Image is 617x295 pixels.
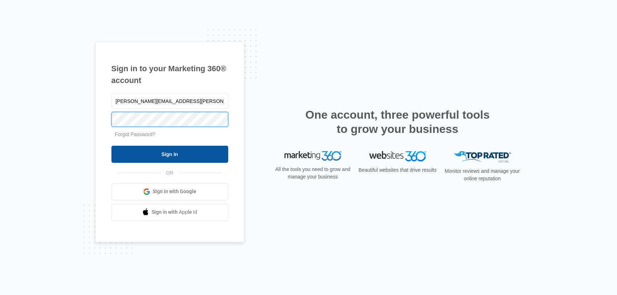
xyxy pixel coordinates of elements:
[153,188,196,195] span: Sign in with Google
[111,63,228,86] h1: Sign in to your Marketing 360® account
[284,151,341,161] img: Marketing 360
[161,169,178,177] span: OR
[111,183,228,200] a: Sign in with Google
[443,167,522,182] p: Monitor reviews and manage your online reputation
[115,131,156,137] a: Forgot Password?
[358,166,438,174] p: Beautiful websites that drive results
[152,208,197,216] span: Sign in with Apple Id
[111,146,228,163] input: Sign In
[273,166,353,181] p: All the tools you need to grow and manage your business
[369,151,426,161] img: Websites 360
[303,108,492,136] h2: One account, three powerful tools to grow your business
[111,94,228,109] input: Email
[454,151,511,163] img: Top Rated Local
[111,204,228,221] a: Sign in with Apple Id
